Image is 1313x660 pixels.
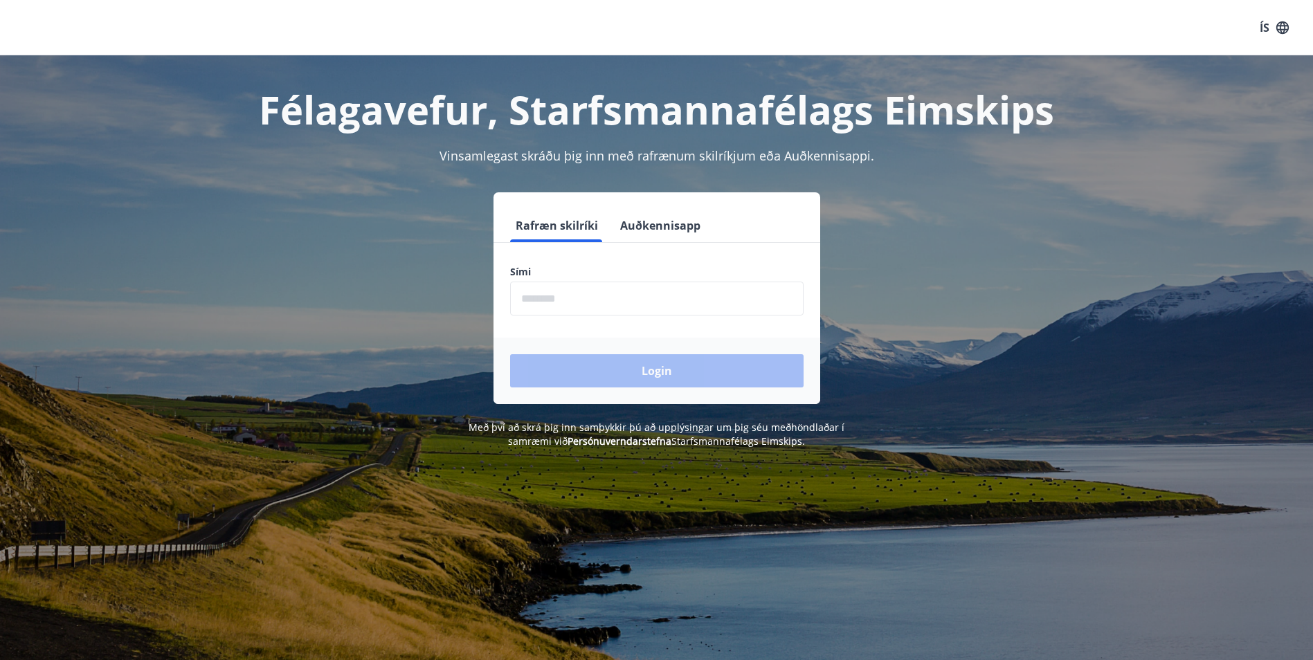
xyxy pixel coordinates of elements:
button: ÍS [1252,15,1296,40]
h1: Félagavefur, Starfsmannafélags Eimskips [175,83,1139,136]
span: Með því að skrá þig inn samþykkir þú að upplýsingar um þig séu meðhöndlaðar í samræmi við Starfsm... [469,421,844,448]
button: Rafræn skilríki [510,209,604,242]
span: Vinsamlegast skráðu þig inn með rafrænum skilríkjum eða Auðkennisappi. [440,147,874,164]
button: Auðkennisapp [615,209,706,242]
label: Sími [510,265,804,279]
a: Persónuverndarstefna [568,434,671,448]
